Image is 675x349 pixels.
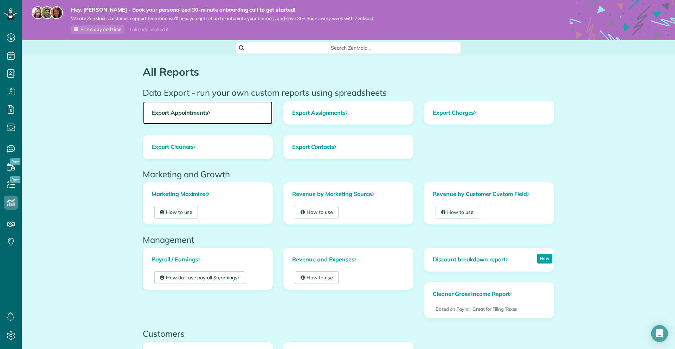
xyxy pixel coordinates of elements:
[143,183,272,206] a: Marketing Maximizer
[71,6,374,13] strong: Hey, [PERSON_NAME] - Book your personalized 30-minute onboarding call to get started!
[154,206,198,218] a: How to use
[143,101,272,125] a: Export Appointments
[71,15,374,21] span: We are ZenMaid’s customer support team and we’ll help you get set up to automate your business an...
[143,135,272,159] a: Export Cleaners
[143,248,272,271] a: Payroll / Earnings
[143,329,554,338] h2: Customers
[143,88,554,97] h2: Data Export - run your own custom reports using spreadsheets
[10,176,20,183] span: New
[10,158,20,165] span: New
[284,135,413,159] a: Export Contacts
[424,283,520,306] a: Cleaner Gross Income Report
[143,170,554,179] h2: Marketing and Growth
[41,6,53,19] img: jorge-587dff0eeaa6aab1f244e6dc62b8924c3b6ad411094392a53c71c6c4a576187d.jpg
[284,101,413,125] a: Export Assignments
[295,206,339,218] a: How to use
[81,26,121,32] span: Pick a day and time
[424,183,554,206] a: Revenue by Customer Custom Field
[284,248,413,271] a: Revenue and Expenses
[436,206,479,218] a: How to use
[143,235,554,244] h2: Management
[143,66,554,78] h1: All Reports
[71,25,124,34] a: Pick a day and time
[154,271,245,284] a: How do I use payroll & earnings?
[436,306,542,312] p: Based on Payroll; Great for Filing Taxes
[424,248,516,271] a: Discount breakdown report
[424,101,554,125] a: Export Charges
[32,6,44,19] img: maria-72a9807cf96188c08ef61303f053569d2e2a8a1cde33d635c8a3ac13582a053d.jpg
[295,271,339,284] a: How to use
[651,325,668,342] div: Open Intercom Messenger
[50,6,63,19] img: michelle-19f622bdf1676172e81f8f8fba1fb50e276960ebfe0243fe18214015130c80e4.jpg
[126,25,173,34] div: I already booked it
[537,254,552,264] p: New
[284,183,413,206] a: Revenue by Marketing Source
